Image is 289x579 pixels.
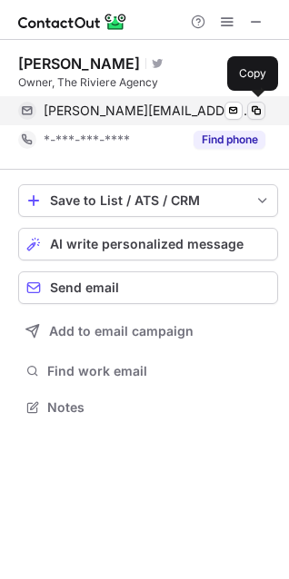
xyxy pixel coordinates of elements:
[50,280,119,295] span: Send email
[50,193,246,208] div: Save to List / ATS / CRM
[18,395,278,420] button: Notes
[194,131,265,149] button: Reveal Button
[18,74,278,91] div: Owner, The Riviere Agency
[18,54,140,73] div: [PERSON_NAME]
[18,315,278,348] button: Add to email campaign
[18,228,278,260] button: AI write personalized message
[49,324,194,339] span: Add to email campaign
[44,103,252,119] span: [PERSON_NAME][EMAIL_ADDRESS][DOMAIN_NAME]
[47,399,271,416] span: Notes
[18,358,278,384] button: Find work email
[18,184,278,217] button: save-profile-one-click
[18,271,278,304] button: Send email
[18,11,127,33] img: ContactOut v5.3.10
[47,363,271,379] span: Find work email
[50,237,244,251] span: AI write personalized message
